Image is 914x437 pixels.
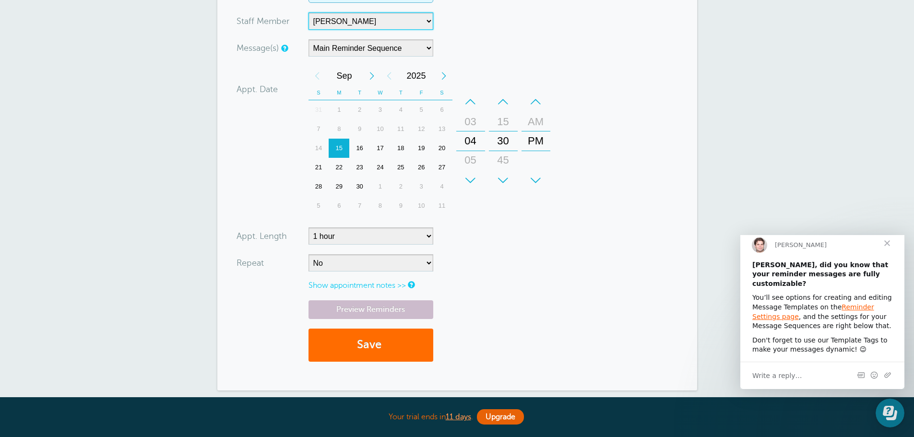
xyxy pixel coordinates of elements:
div: 10 [370,119,391,139]
b: [PERSON_NAME], did you know that your reminder messages are fully customizable? [12,26,148,52]
div: Next Month [363,66,380,85]
div: 8 [329,119,349,139]
div: 1 [370,177,391,196]
div: 3 [411,177,432,196]
div: 25 [391,158,411,177]
div: Wednesday, September 24 [370,158,391,177]
div: Tuesday, September 16 [349,139,370,158]
div: Minutes [489,92,518,190]
div: 45 [492,151,515,170]
div: 24 [370,158,391,177]
div: Saturday, October 4 [432,177,452,196]
a: Simple templates and custom messages will use the reminder schedule set under Settings > Reminder... [281,45,287,51]
div: 30 [349,177,370,196]
div: 9 [349,119,370,139]
div: Tuesday, October 7 [349,196,370,215]
div: 15 [329,139,349,158]
div: Saturday, September 20 [432,139,452,158]
div: 7 [309,119,329,139]
div: Thursday, October 9 [391,196,411,215]
div: Friday, October 10 [411,196,432,215]
th: M [329,85,349,100]
div: Your trial ends in . [217,407,697,427]
th: T [391,85,411,100]
div: AM [524,112,547,131]
div: 3 [370,100,391,119]
div: Sunday, September 21 [309,158,329,177]
div: Thursday, September 25 [391,158,411,177]
div: Next Year [435,66,452,85]
div: Wednesday, September 10 [370,119,391,139]
div: 06 [459,170,482,189]
div: Sunday, October 5 [309,196,329,215]
div: 16 [349,139,370,158]
div: 11 [391,119,411,139]
div: Friday, September 12 [411,119,432,139]
div: Today, Monday, September 15 [329,139,349,158]
a: Reminder Settings page [12,68,134,85]
div: 10 [411,196,432,215]
div: 12 [411,119,432,139]
div: 03 [459,112,482,131]
div: PM [524,131,547,151]
div: Previous Year [380,66,398,85]
div: Saturday, September 27 [432,158,452,177]
div: Don't forget to use our Template Tags to make your messages dynamic! 😉 [12,101,152,119]
div: Thursday, September 11 [391,119,411,139]
a: Upgrade [477,409,524,425]
div: 8 [370,196,391,215]
div: Thursday, October 2 [391,177,411,196]
div: 21 [309,158,329,177]
div: 5 [309,196,329,215]
div: 29 [329,177,349,196]
div: Friday, September 26 [411,158,432,177]
div: Thursday, September 4 [391,100,411,119]
div: Wednesday, September 3 [370,100,391,119]
div: Thursday, September 18 [391,139,411,158]
div: 28 [309,177,329,196]
div: 13 [432,119,452,139]
div: 19 [411,139,432,158]
div: 4 [432,177,452,196]
div: Wednesday, October 1 [370,177,391,196]
div: Monday, September 8 [329,119,349,139]
div: 23 [349,158,370,177]
div: Monday, September 29 [329,177,349,196]
th: W [370,85,391,100]
div: Wednesday, October 8 [370,196,391,215]
div: Sunday, August 31 [309,100,329,119]
div: 30 [492,131,515,151]
div: Tuesday, September 9 [349,119,370,139]
label: Appt. Length [237,232,287,240]
div: Friday, September 19 [411,139,432,158]
div: 2 [349,100,370,119]
div: 31 [309,100,329,119]
th: S [432,85,452,100]
th: S [309,85,329,100]
div: Previous Month [309,66,326,85]
b: 11 days [446,413,471,421]
div: Saturday, September 13 [432,119,452,139]
div: Saturday, October 11 [432,196,452,215]
div: 22 [329,158,349,177]
div: Sunday, September 7 [309,119,329,139]
div: Hours [456,92,485,190]
button: Save [309,329,433,362]
div: Monday, October 6 [329,196,349,215]
th: T [349,85,370,100]
label: Message(s) [237,44,279,52]
div: 15 [492,112,515,131]
div: 26 [411,158,432,177]
div: Monday, September 22 [329,158,349,177]
iframe: Intercom live chat message [740,235,904,389]
div: 2 [391,177,411,196]
div: Sunday, September 28 [309,177,329,196]
div: Friday, September 5 [411,100,432,119]
div: You’ll see options for creating and editing Message Templates on the , and the settings for your ... [12,58,152,95]
div: Wednesday, September 17 [370,139,391,158]
div: Saturday, September 6 [432,100,452,119]
div: Sunday, September 14 [309,139,329,158]
div: Friday, October 3 [411,177,432,196]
